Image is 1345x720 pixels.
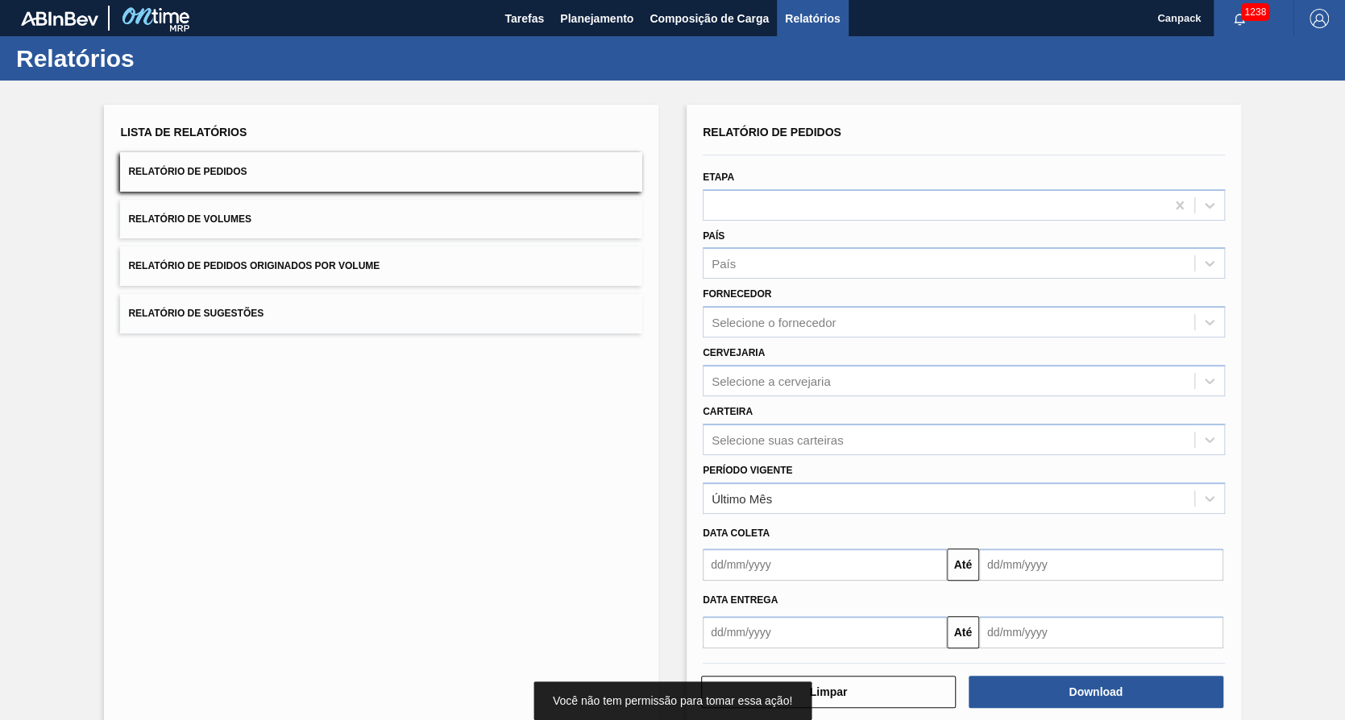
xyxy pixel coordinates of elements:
[120,246,642,286] button: Relatório de Pedidos Originados por Volume
[969,676,1223,708] button: Download
[703,528,770,539] span: Data coleta
[712,257,736,271] div: País
[703,465,792,476] label: Período Vigente
[703,594,778,606] span: Data entrega
[979,548,1223,581] input: dd/mm/yyyy
[703,288,771,300] label: Fornecedor
[785,9,840,28] span: Relatórios
[703,406,753,417] label: Carteira
[21,11,98,26] img: TNhmsLtSVTkK8tSr43FrP2fwEKptu5GPRR3wAAAABJRU5ErkJggg==
[947,616,979,648] button: Até
[712,316,836,329] div: Selecione o fornecedor
[650,9,769,28] span: Composição de Carga
[712,491,772,505] div: Último Mês
[703,347,765,358] label: Cervejaria
[128,260,380,271] span: Relatório de Pedidos Originados por Volume
[553,694,792,707] span: Você não tem permissão para tomar essa ação!
[703,126,841,139] span: Relatório de Pedidos
[1310,9,1329,28] img: Logout
[128,213,251,225] span: Relatório de Volumes
[16,49,302,68] h1: Relatórios
[1214,7,1265,30] button: Notificações
[979,616,1223,648] input: dd/mm/yyyy
[560,9,633,28] span: Planejamento
[712,432,843,446] div: Selecione suas carteiras
[120,152,642,192] button: Relatório de Pedidos
[712,374,831,387] div: Selecione a cervejaria
[120,200,642,239] button: Relatório de Volumes
[504,9,544,28] span: Tarefas
[701,676,956,708] button: Limpar
[703,616,947,648] input: dd/mm/yyyy
[703,172,734,183] label: Etapa
[703,230,724,242] label: País
[120,126,247,139] span: Lista de Relatórios
[128,166,247,177] span: Relatório de Pedidos
[128,308,264,319] span: Relatório de Sugestões
[120,294,642,333] button: Relatório de Sugestões
[947,548,979,581] button: Até
[703,548,947,581] input: dd/mm/yyyy
[1241,3,1269,21] span: 1238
